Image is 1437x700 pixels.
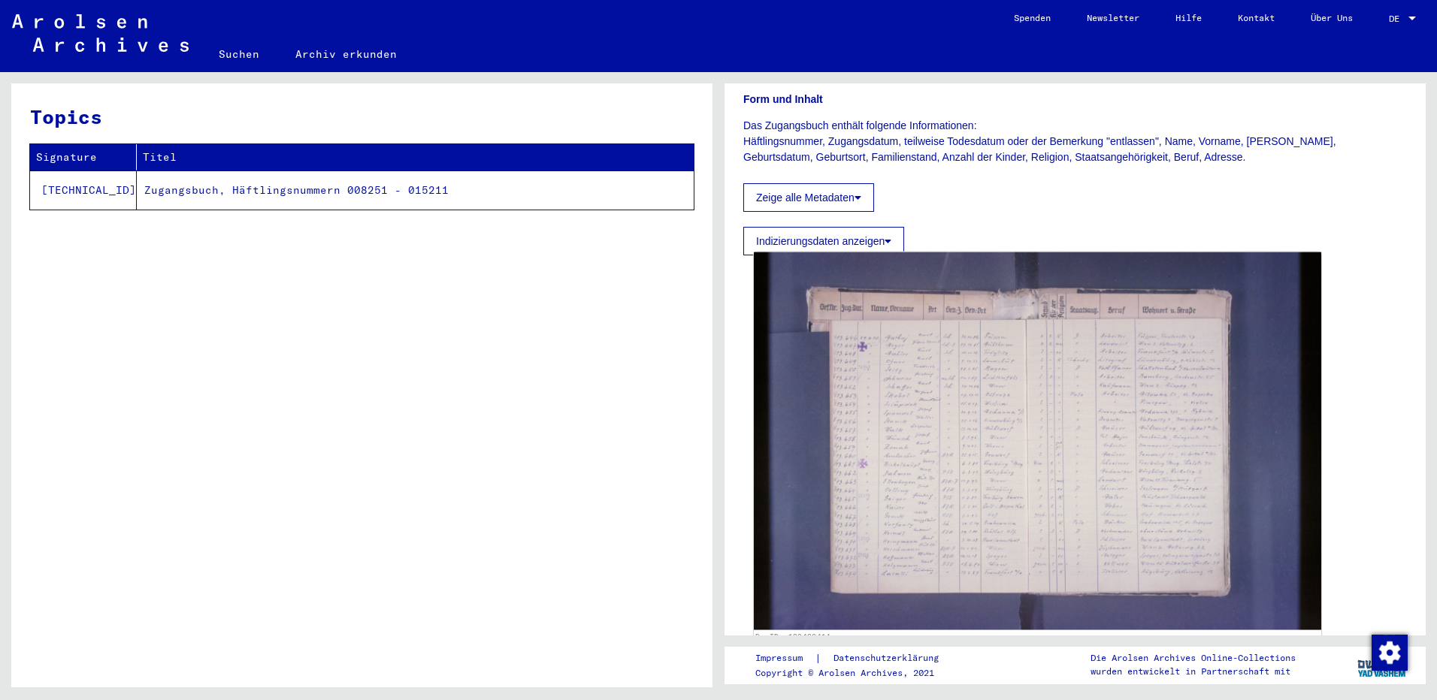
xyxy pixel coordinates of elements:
[137,144,694,170] th: Titel
[30,170,137,210] td: [TECHNICAL_ID]
[755,666,957,680] p: Copyright © Arolsen Archives, 2021
[743,183,874,212] button: Zeige alle Metadaten
[30,144,137,170] th: Signature
[201,36,277,72] a: Suchen
[137,170,694,210] td: Zugangsbuch, Häftlingsnummern 008251 - 015211
[1091,665,1296,678] p: wurden entwickelt in Partnerschaft mit
[755,650,957,666] div: |
[30,102,693,131] h3: Topics
[755,650,815,666] a: Impressum
[12,14,189,52] img: Arolsen_neg.svg
[1091,651,1296,665] p: Die Arolsen Archives Online-Collections
[821,650,957,666] a: Datenschutzerklärung
[743,118,1407,165] p: Das Zugangsbuch enthält folgende Informationen: Häftlingsnummer, Zugangsdatum, teilweise Todesdat...
[743,93,823,105] b: Form und Inhalt
[1354,646,1411,683] img: yv_logo.png
[755,632,831,641] a: DocID: 130430414
[277,36,415,72] a: Archiv erkunden
[1389,14,1405,24] span: DE
[743,227,904,255] button: Indizierungsdaten anzeigen
[1372,635,1408,671] img: Zustimmung ändern
[754,252,1321,630] img: 001.jpg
